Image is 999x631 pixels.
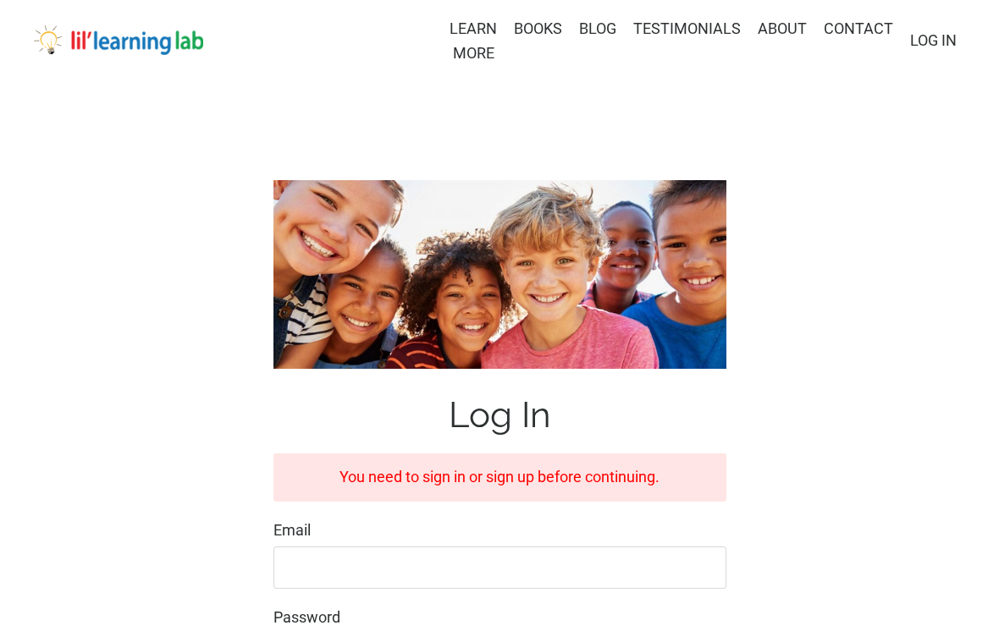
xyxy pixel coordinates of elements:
a: LEARN MORE [450,17,497,66]
img: lil' learning lab [34,25,203,56]
a: ABOUT [758,17,807,66]
a: TESTIMONIALS [633,17,741,66]
a: BLOG [579,17,616,66]
a: CONTACT [824,17,893,66]
a: BOOKS [514,17,562,66]
a: LOG IN [910,31,957,49]
h1: Log In [273,394,726,436]
label: Password [273,606,726,630]
div: You need to sign in or sign up before continuing. [273,453,726,502]
label: Email [273,519,726,543]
